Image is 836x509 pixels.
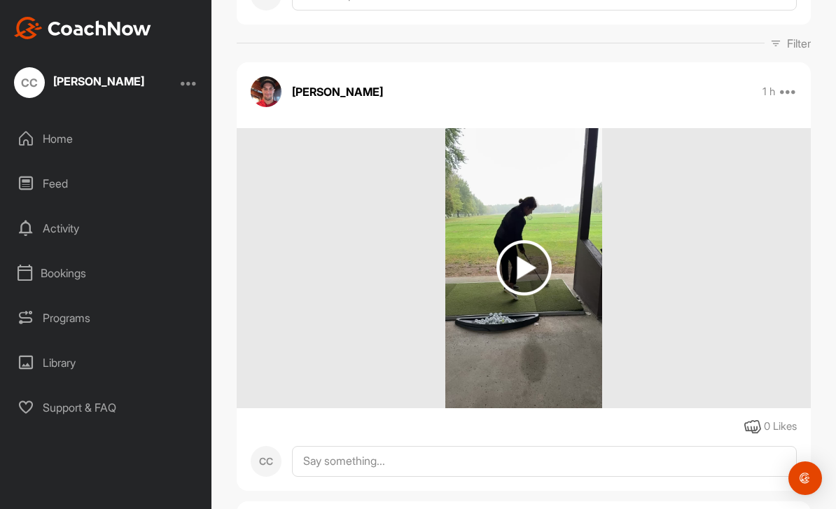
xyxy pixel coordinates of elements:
[8,300,205,335] div: Programs
[8,390,205,425] div: Support & FAQ
[251,446,281,477] div: CC
[8,256,205,291] div: Bookings
[496,240,552,295] img: play
[8,166,205,201] div: Feed
[8,121,205,156] div: Home
[445,128,602,408] img: media
[764,419,797,435] div: 0 Likes
[14,17,151,39] img: CoachNow
[251,76,281,107] img: avatar
[292,83,383,100] p: [PERSON_NAME]
[53,76,144,87] div: [PERSON_NAME]
[8,345,205,380] div: Library
[788,461,822,495] div: Open Intercom Messenger
[787,35,811,52] p: Filter
[14,67,45,98] div: CC
[762,85,775,99] p: 1 h
[8,211,205,246] div: Activity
